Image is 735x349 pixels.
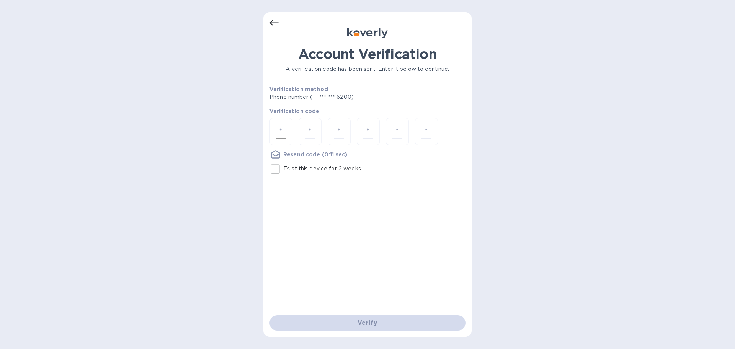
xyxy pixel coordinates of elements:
[283,151,347,157] u: Resend code (0:11 sec)
[269,93,412,101] p: Phone number (+1 *** *** 6200)
[269,86,328,92] b: Verification method
[283,165,361,173] p: Trust this device for 2 weeks
[269,107,465,115] p: Verification code
[269,46,465,62] h1: Account Verification
[269,65,465,73] p: A verification code has been sent. Enter it below to continue.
